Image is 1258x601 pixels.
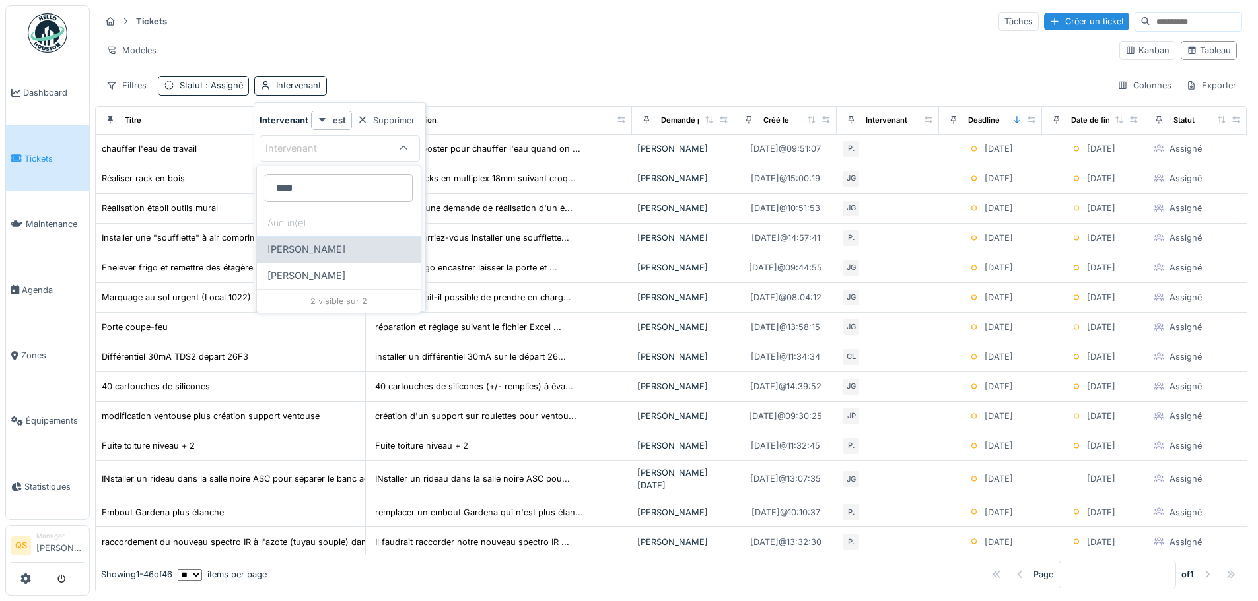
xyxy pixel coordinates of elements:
[749,261,822,274] div: [DATE] @ 09:44:55
[1170,291,1202,303] div: Assigné
[998,12,1039,31] div: Tâches
[1087,202,1115,214] div: [DATE]
[637,202,729,214] div: [PERSON_NAME]
[21,349,84,362] span: Zones
[985,410,1013,422] div: [DATE]
[26,414,84,427] span: Équipements
[1125,44,1170,57] div: Kanban
[36,531,84,559] li: [PERSON_NAME]
[1087,380,1115,393] div: [DATE]
[1170,261,1202,274] div: Assigné
[102,142,197,155] div: chauffer l'eau de travail
[751,172,820,185] div: [DATE] @ 15:00:19
[842,377,860,396] div: JG
[1044,13,1129,30] div: Créer un ticket
[842,199,860,218] div: JG
[842,318,860,336] div: JG
[1087,506,1115,519] div: [DATE]
[751,232,820,244] div: [DATE] @ 14:57:41
[842,470,860,488] div: JG
[1170,380,1202,393] div: Assigné
[1187,44,1231,57] div: Tableau
[637,410,729,422] div: [PERSON_NAME]
[102,350,248,363] div: Différentiel 30mA TDS2 départ 26F3
[842,407,860,426] div: JP
[375,172,576,185] div: Réaliser 2 racks en multiplex 18mm suivant croq...
[1111,76,1177,95] div: Colonnes
[763,115,789,126] div: Créé le
[750,536,821,548] div: [DATE] @ 13:32:30
[375,536,569,548] div: Il faudrait raccorder notre nouveau spectro IR ...
[985,142,1013,155] div: [DATE]
[751,202,820,214] div: [DATE] @ 10:51:53
[842,532,860,551] div: P.
[375,321,561,333] div: réparation et réglage suivant le fichier Excel ...
[131,15,172,28] strong: Tickets
[1087,410,1115,422] div: [DATE]
[751,350,820,363] div: [DATE] @ 11:34:34
[125,115,141,126] div: Titre
[1170,142,1202,155] div: Assigné
[203,80,243,90] span: : Assigné
[1087,472,1115,485] div: [DATE]
[985,261,1013,274] div: [DATE]
[842,437,860,455] div: P.
[1173,115,1195,126] div: Statut
[1170,321,1202,333] div: Assigné
[375,380,573,393] div: 40 cartouches de silicones (+/- remplies) à éva...
[24,480,84,493] span: Statistiques
[637,439,729,452] div: [PERSON_NAME]
[276,79,321,92] div: Intervenant
[101,568,172,581] div: Showing 1 - 46 of 46
[1170,506,1202,519] div: Assigné
[1087,350,1115,363] div: [DATE]
[637,321,729,333] div: [PERSON_NAME]
[985,232,1013,244] div: [DATE]
[842,140,860,158] div: P.
[28,13,67,53] img: Badge_color-CXgf-gQk.svg
[265,141,335,156] div: Intervenant
[1170,439,1202,452] div: Assigné
[257,210,421,236] div: Aucun(e)
[842,229,860,247] div: P.
[102,410,320,422] div: modification ventouse plus création support ventouse
[1071,115,1138,126] div: Date de fin prévue
[11,536,31,555] li: QS
[985,380,1013,393] div: [DATE]
[260,114,308,127] strong: Intervenant
[985,536,1013,548] div: [DATE]
[257,289,421,313] div: 2 visible sur 2
[1087,291,1115,303] div: [DATE]
[985,472,1013,485] div: [DATE]
[100,41,162,60] div: Modèles
[306,162,420,179] div: Ajouter une condition
[637,232,729,244] div: [PERSON_NAME]
[985,321,1013,333] div: [DATE]
[1033,568,1053,581] div: Page
[1180,76,1242,95] div: Exporter
[637,536,729,548] div: [PERSON_NAME]
[267,242,345,257] span: [PERSON_NAME]
[749,410,822,422] div: [DATE] @ 09:30:25
[751,506,820,519] div: [DATE] @ 10:10:37
[375,506,583,519] div: remplacer un embout Gardena qui n'est plus étan...
[637,142,729,155] div: [PERSON_NAME]
[751,439,820,452] div: [DATE] @ 11:32:45
[985,506,1013,519] div: [DATE]
[1170,410,1202,422] div: Assigné
[24,152,84,165] span: Tickets
[1087,232,1115,244] div: [DATE]
[985,439,1013,452] div: [DATE]
[375,410,577,422] div: création d'un support sur roulettes pour ventou...
[637,172,729,185] div: [PERSON_NAME]
[102,506,224,519] div: Embout Gardena plus étanche
[842,170,860,188] div: JG
[637,506,729,519] div: [PERSON_NAME]
[985,202,1013,214] div: [DATE]
[1087,321,1115,333] div: [DATE]
[375,291,571,303] div: Bonjour, Serait-il possible de prendre en charg...
[1087,439,1115,452] div: [DATE]
[1087,142,1115,155] div: [DATE]
[1087,536,1115,548] div: [DATE]
[842,348,860,366] div: CL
